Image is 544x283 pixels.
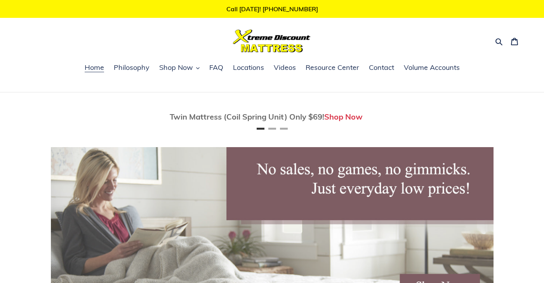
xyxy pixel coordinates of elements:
[257,128,264,130] button: Page 1
[209,63,223,72] span: FAQ
[233,63,264,72] span: Locations
[170,112,324,122] span: Twin Mattress (Coil Spring Unit) Only $69!
[110,62,153,74] a: Philosophy
[404,63,460,72] span: Volume Accounts
[274,63,296,72] span: Videos
[302,62,363,74] a: Resource Center
[114,63,149,72] span: Philosophy
[229,62,268,74] a: Locations
[369,63,394,72] span: Contact
[400,62,464,74] a: Volume Accounts
[159,63,193,72] span: Shop Now
[233,30,311,52] img: Xtreme Discount Mattress
[205,62,227,74] a: FAQ
[270,62,300,74] a: Videos
[85,63,104,72] span: Home
[268,128,276,130] button: Page 2
[155,62,203,74] button: Shop Now
[280,128,288,130] button: Page 3
[81,62,108,74] a: Home
[365,62,398,74] a: Contact
[306,63,359,72] span: Resource Center
[324,112,363,122] a: Shop Now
